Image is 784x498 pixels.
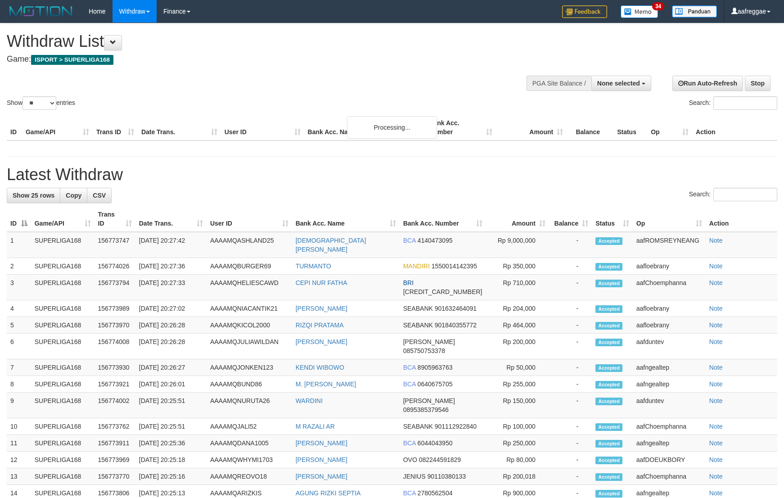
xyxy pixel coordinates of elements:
[549,393,592,418] td: -
[95,232,135,258] td: 156773747
[595,398,622,405] span: Accepted
[689,96,777,110] label: Search:
[7,166,777,184] h1: Latest Withdraw
[93,115,138,140] th: Trans ID
[304,115,426,140] th: Bank Acc. Name
[403,364,416,371] span: BCA
[95,452,135,468] td: 156773969
[595,322,622,330] span: Accepted
[706,206,777,232] th: Action
[427,473,466,480] span: Copy 90110380133 to clipboard
[486,452,549,468] td: Rp 80,000
[633,393,706,418] td: aafduntev
[95,258,135,275] td: 156774026
[592,206,633,232] th: Status: activate to sort column ascending
[549,300,592,317] td: -
[418,489,453,497] span: Copy 2780562504 to clipboard
[7,188,60,203] a: Show 25 rows
[403,347,445,354] span: Copy 085750753378 to clipboard
[296,321,344,329] a: RIZQI PRATAMA
[613,115,647,140] th: Status
[709,321,723,329] a: Note
[403,237,416,244] span: BCA
[595,440,622,448] span: Accepted
[403,439,416,447] span: BCA
[7,300,31,317] td: 4
[23,96,56,110] select: Showentries
[633,418,706,435] td: aafChoemphanna
[709,439,723,447] a: Note
[562,5,607,18] img: Feedback.jpg
[207,258,292,275] td: AAAAMQBURGER69
[135,206,207,232] th: Date Trans.: activate to sort column ascending
[633,452,706,468] td: aafDOEUKBORY
[709,338,723,345] a: Note
[549,468,592,485] td: -
[135,258,207,275] td: [DATE] 20:27:36
[403,473,426,480] span: JENIUS
[7,468,31,485] td: 13
[7,55,514,64] h4: Game:
[207,334,292,359] td: AAAAMQJULIAWILDAN
[403,456,417,463] span: OVO
[207,232,292,258] td: AAAAMQASHLAND25
[549,359,592,376] td: -
[709,305,723,312] a: Note
[403,288,482,295] span: Copy 154901025949507 to clipboard
[432,263,477,270] span: Copy 1550014142395 to clipboard
[31,258,95,275] td: SUPERLIGA168
[435,305,477,312] span: Copy 901632464091 to clipboard
[435,321,477,329] span: Copy 901840355772 to clipboard
[296,439,347,447] a: [PERSON_NAME]
[709,423,723,430] a: Note
[347,116,437,139] div: Processing...
[549,334,592,359] td: -
[403,397,455,404] span: [PERSON_NAME]
[709,489,723,497] a: Note
[633,468,706,485] td: aafChoemphanna
[7,376,31,393] td: 8
[135,359,207,376] td: [DATE] 20:26:27
[207,418,292,435] td: AAAAMQJALI52
[709,364,723,371] a: Note
[633,334,706,359] td: aafduntev
[135,232,207,258] td: [DATE] 20:27:42
[403,321,433,329] span: SEABANK
[633,232,706,258] td: aafROMSREYNEANG
[207,300,292,317] td: AAAAMQNIACANTIK21
[486,468,549,485] td: Rp 200,018
[7,5,75,18] img: MOTION_logo.png
[31,435,95,452] td: SUPERLIGA168
[595,263,622,271] span: Accepted
[135,376,207,393] td: [DATE] 20:26:01
[486,258,549,275] td: Rp 350,000
[95,275,135,300] td: 156773794
[418,364,453,371] span: Copy 8905963763 to clipboard
[296,456,347,463] a: [PERSON_NAME]
[527,76,591,91] div: PGA Site Balance /
[95,334,135,359] td: 156774008
[549,258,592,275] td: -
[419,456,461,463] span: Copy 082244591829 to clipboard
[403,305,433,312] span: SEABANK
[95,359,135,376] td: 156773930
[486,359,549,376] td: Rp 50,000
[95,206,135,232] th: Trans ID: activate to sort column ascending
[567,115,613,140] th: Balance
[135,418,207,435] td: [DATE] 20:25:51
[709,263,723,270] a: Note
[31,317,95,334] td: SUPERLIGA168
[7,435,31,452] td: 11
[31,206,95,232] th: Game/API: activate to sort column ascending
[549,232,592,258] td: -
[135,300,207,317] td: [DATE] 20:27:02
[597,80,640,87] span: None selected
[709,380,723,388] a: Note
[207,359,292,376] td: AAAAMQJONKEN123
[7,334,31,359] td: 6
[31,359,95,376] td: SUPERLIGA168
[486,317,549,334] td: Rp 464,000
[595,305,622,313] span: Accepted
[296,237,366,253] a: [DEMOGRAPHIC_DATA][PERSON_NAME]
[403,338,455,345] span: [PERSON_NAME]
